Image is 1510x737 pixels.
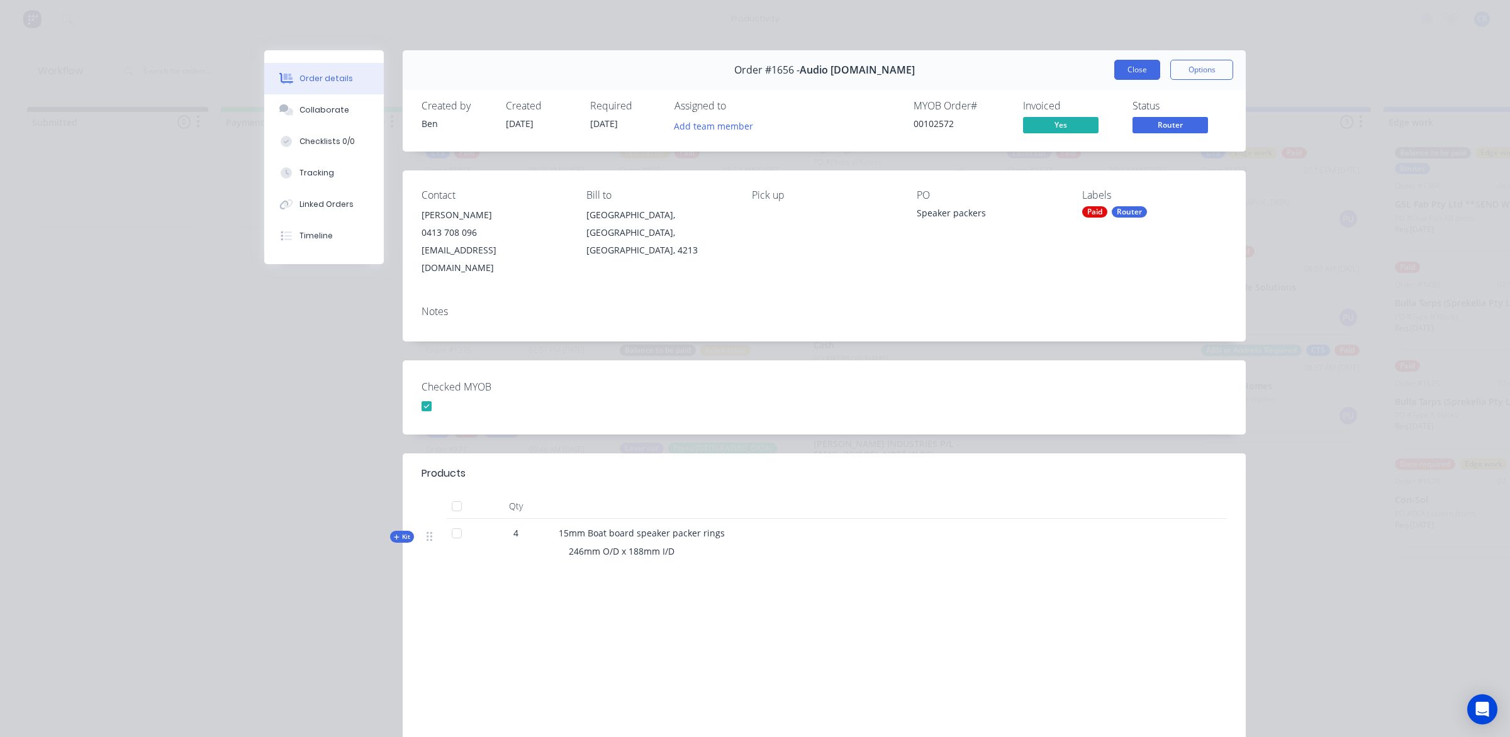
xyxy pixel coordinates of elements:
[734,64,800,76] span: Order #1656 -
[422,117,491,130] div: Ben
[264,157,384,189] button: Tracking
[422,206,566,224] div: [PERSON_NAME]
[1082,206,1107,218] div: Paid
[586,206,731,259] div: [GEOGRAPHIC_DATA], [GEOGRAPHIC_DATA], [GEOGRAPHIC_DATA], 4213
[422,466,466,481] div: Products
[422,100,491,112] div: Created by
[674,117,760,134] button: Add team member
[1170,60,1233,80] button: Options
[422,189,566,201] div: Contact
[1023,117,1099,133] span: Yes
[422,206,566,277] div: [PERSON_NAME]0413 708 096[EMAIL_ADDRESS][DOMAIN_NAME]
[299,167,334,179] div: Tracking
[752,189,897,201] div: Pick up
[590,100,659,112] div: Required
[513,526,518,540] span: 4
[1114,60,1160,80] button: Close
[299,73,353,84] div: Order details
[1132,117,1208,133] span: Router
[264,189,384,220] button: Linked Orders
[299,104,349,116] div: Collaborate
[569,545,674,557] span: 246mm O/D x 188mm I/D
[1082,189,1227,201] div: Labels
[390,531,414,543] div: Kit
[800,64,915,76] span: Audio [DOMAIN_NAME]
[422,379,579,394] label: Checked MYOB
[264,126,384,157] button: Checklists 0/0
[422,224,566,241] div: 0413 708 096
[264,220,384,252] button: Timeline
[1467,694,1497,724] div: Open Intercom Messenger
[590,118,618,130] span: [DATE]
[674,100,800,112] div: Assigned to
[559,527,725,539] span: 15mm Boat board speaker packer rings
[264,63,384,94] button: Order details
[1112,206,1147,218] div: Router
[394,532,410,541] span: Kit
[422,241,566,277] div: [EMAIL_ADDRESS][DOMAIN_NAME]
[917,189,1061,201] div: PO
[299,136,355,147] div: Checklists 0/0
[506,118,534,130] span: [DATE]
[1132,100,1227,112] div: Status
[668,117,760,134] button: Add team member
[914,117,1008,130] div: 00102572
[917,206,1061,224] div: Speaker packers
[478,494,554,519] div: Qty
[1132,117,1208,136] button: Router
[506,100,575,112] div: Created
[299,199,354,210] div: Linked Orders
[264,94,384,126] button: Collaborate
[1023,100,1117,112] div: Invoiced
[586,189,731,201] div: Bill to
[914,100,1008,112] div: MYOB Order #
[422,306,1227,318] div: Notes
[299,230,333,241] div: Timeline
